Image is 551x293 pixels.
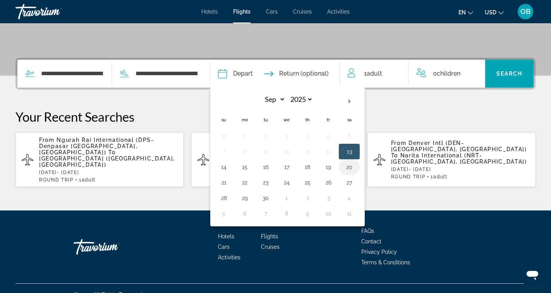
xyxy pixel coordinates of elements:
a: Travorium [74,235,151,259]
a: FAQs [361,228,374,234]
a: Terms & Conditions [361,259,410,265]
button: Day 14 [218,162,230,172]
button: Day 8 [239,146,251,157]
a: Contact [361,238,381,245]
button: Day 4 [301,131,314,141]
span: Children [437,70,460,77]
button: Day 20 [343,162,355,172]
span: From [391,140,407,146]
button: Day 15 [239,162,251,172]
span: Narita International (NRT-[GEOGRAPHIC_DATA], [GEOGRAPHIC_DATA]) [391,152,527,165]
button: Day 25 [301,177,314,188]
button: Return date [264,60,329,88]
a: Hotels [201,9,218,15]
button: Travelers: 1 adult, 0 children [340,60,485,88]
a: Activities [327,9,350,15]
span: en [458,9,466,16]
span: Denver Intl (DEN-[GEOGRAPHIC_DATA], [GEOGRAPHIC_DATA]) [391,140,527,152]
p: [DATE] - [DATE] [39,170,177,175]
button: Day 11 [301,146,314,157]
button: Day 2 [301,193,314,203]
a: Cars [218,244,230,250]
button: Day 17 [280,162,293,172]
a: Cruises [293,9,312,15]
span: From [39,137,55,143]
button: Day 29 [239,193,251,203]
button: Day 6 [239,208,251,219]
button: Day 3 [322,193,335,203]
button: Day 9 [301,208,314,219]
button: Search [485,60,534,88]
span: ROUND TRIP [391,174,426,179]
button: Day 3 [280,131,293,141]
button: Next month [339,93,360,110]
iframe: Button to launch messaging window [520,262,545,287]
button: Day 27 [343,177,355,188]
button: Day 12 [322,146,335,157]
span: Return (optional) [279,68,329,79]
button: Day 10 [322,208,335,219]
button: Day 26 [322,177,335,188]
span: 1 [431,174,447,179]
span: ROUND TRIP [39,177,74,183]
button: Day 9 [259,146,272,157]
button: Day 24 [280,177,293,188]
button: From Ngurah Rai International (DPS-Denpasar [GEOGRAPHIC_DATA], [GEOGRAPHIC_DATA]) To [GEOGRAPHIC_... [15,132,184,187]
button: Day 10 [280,146,293,157]
span: Adult [367,70,382,77]
p: [DATE] - [DATE] [391,167,529,172]
button: Day 5 [218,208,230,219]
button: Day 22 [239,177,251,188]
button: Depart date [218,60,253,88]
span: 1 [364,68,382,79]
a: Privacy Policy [361,249,397,255]
button: Day 16 [259,162,272,172]
select: Select year [288,93,313,106]
span: OB [520,8,530,16]
button: Day 5 [322,131,335,141]
div: Search widget [17,60,534,88]
span: To [108,149,115,155]
button: Day 2 [259,131,272,141]
span: Ngurah Rai International (DPS-Denpasar [GEOGRAPHIC_DATA], [GEOGRAPHIC_DATA]) [39,137,154,155]
button: Day 7 [218,146,230,157]
button: Day 1 [239,131,251,141]
span: To [391,152,398,159]
button: Change language [458,7,473,18]
span: [GEOGRAPHIC_DATA] ([GEOGRAPHIC_DATA], [GEOGRAPHIC_DATA]) [39,155,175,168]
a: Cars [266,9,278,15]
a: Flights [261,233,278,240]
button: Day 28 [218,193,230,203]
a: Hotels [218,233,234,240]
button: Day 1 [280,193,293,203]
button: Day 4 [343,193,355,203]
button: Day 13 [343,146,355,157]
button: Change currency [485,7,504,18]
button: Day 30 [259,193,272,203]
span: 1 [79,177,96,183]
button: Day 6 [343,131,355,141]
a: Flights [233,9,251,15]
button: From Denver Intl (DEN-[GEOGRAPHIC_DATA], [GEOGRAPHIC_DATA]) To Narita International (NRT-[GEOGRAP... [191,132,359,187]
button: From Denver Intl (DEN-[GEOGRAPHIC_DATA], [GEOGRAPHIC_DATA]) To Narita International (NRT-[GEOGRAP... [367,132,536,187]
p: Your Recent Searches [15,109,536,124]
span: 0 [433,68,460,79]
button: Day 11 [343,208,355,219]
span: Cruises [261,244,280,250]
button: Day 8 [280,208,293,219]
span: Search [496,71,523,77]
span: USD [485,9,496,16]
button: Day 31 [218,131,230,141]
button: Day 7 [259,208,272,219]
button: Day 18 [301,162,314,172]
